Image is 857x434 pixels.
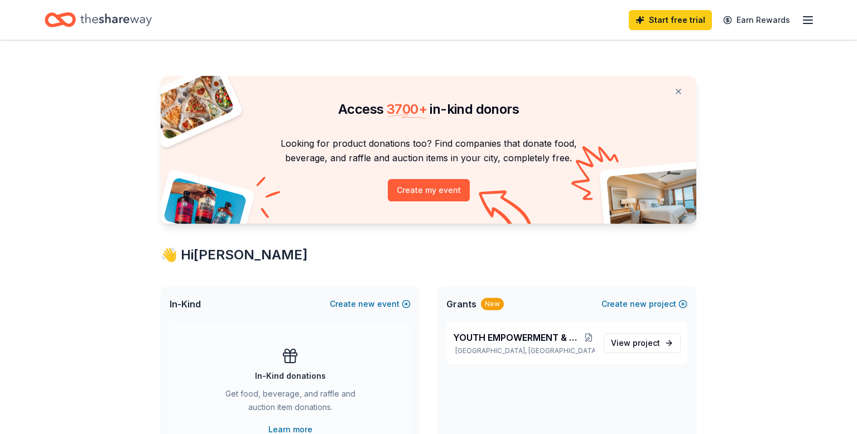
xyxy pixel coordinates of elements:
[330,297,411,311] button: Createnewevent
[174,136,683,166] p: Looking for product donations too? Find companies that donate food, beverage, and raffle and auct...
[45,7,152,33] a: Home
[161,246,696,264] div: 👋 Hi [PERSON_NAME]
[338,101,519,117] span: Access in-kind donors
[630,297,647,311] span: new
[633,338,660,348] span: project
[481,298,504,310] div: New
[170,297,201,311] span: In-Kind
[358,297,375,311] span: new
[388,179,470,201] button: Create my event
[453,346,595,355] p: [GEOGRAPHIC_DATA], [GEOGRAPHIC_DATA]
[601,297,687,311] button: Createnewproject
[446,297,476,311] span: Grants
[214,387,366,418] div: Get food, beverage, and raffle and auction item donations.
[716,10,797,30] a: Earn Rewards
[604,333,681,353] a: View project
[387,101,427,117] span: 3700 +
[453,331,583,344] span: YOUTH EMPOWERMENT & DIGITAL LITERACY PROGRAM
[629,10,712,30] a: Start free trial
[255,369,326,383] div: In-Kind donations
[479,190,535,232] img: Curvy arrow
[148,69,235,141] img: Pizza
[611,336,660,350] span: View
